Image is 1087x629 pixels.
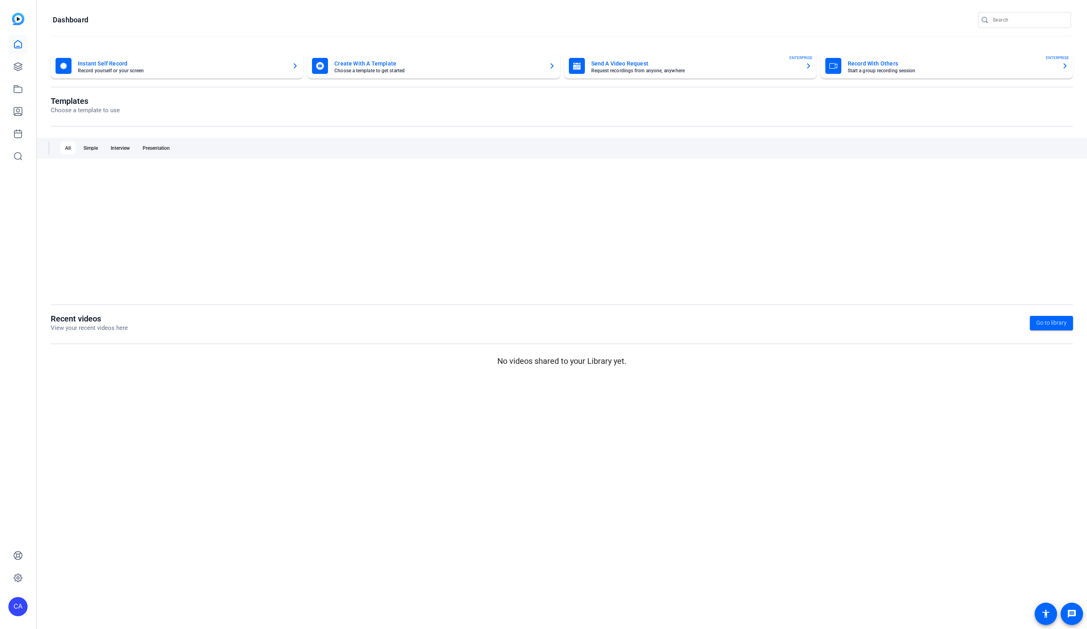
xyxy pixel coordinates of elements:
button: Send A Video RequestRequest recordings from anyone, anywhereENTERPRISE [564,53,817,79]
mat-icon: message [1067,609,1077,619]
h1: Templates [51,96,120,106]
p: No videos shared to your Library yet. [51,355,1073,367]
mat-card-subtitle: Start a group recording session [848,68,1055,73]
span: Go to library [1036,319,1067,327]
span: ENTERPRISE [789,55,813,61]
button: Record With OthersStart a group recording sessionENTERPRISE [821,53,1073,79]
mat-card-subtitle: Record yourself or your screen [78,68,286,73]
div: Interview [106,142,135,155]
mat-icon: accessibility [1041,609,1051,619]
mat-card-title: Send A Video Request [591,59,799,68]
mat-card-subtitle: Request recordings from anyone, anywhere [591,68,799,73]
h1: Dashboard [53,15,88,25]
span: ENTERPRISE [1046,55,1069,61]
div: All [60,142,76,155]
img: blue-gradient.svg [12,13,24,25]
mat-card-title: Record With Others [848,59,1055,68]
mat-card-subtitle: Choose a template to get started [334,68,542,73]
div: Simple [79,142,103,155]
button: Create With A TemplateChoose a template to get started [307,53,560,79]
mat-card-title: Instant Self Record [78,59,286,68]
input: Search [993,15,1065,25]
div: Presentation [138,142,175,155]
button: Instant Self RecordRecord yourself or your screen [51,53,303,79]
p: View your recent videos here [51,323,128,333]
p: Choose a template to use [51,106,120,115]
a: Go to library [1030,316,1073,330]
h1: Recent videos [51,314,128,323]
mat-card-title: Create With A Template [334,59,542,68]
div: CA [8,597,28,616]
